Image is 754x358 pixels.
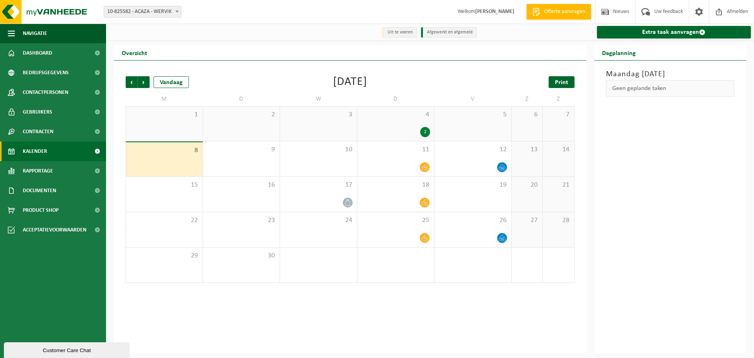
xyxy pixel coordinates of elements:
[130,252,199,260] span: 29
[361,181,430,189] span: 18
[207,252,276,260] span: 30
[126,76,137,88] span: Vorige
[23,122,53,141] span: Contracten
[361,216,430,225] span: 25
[475,9,514,15] strong: [PERSON_NAME]
[284,181,353,189] span: 17
[382,27,417,38] li: Uit te voeren
[516,145,539,154] span: 13
[284,216,353,225] span: 24
[154,76,189,88] div: Vandaag
[361,145,430,154] span: 11
[126,92,203,106] td: M
[104,6,181,18] span: 10-825582 - ACAZA - WERVIK
[547,145,570,154] span: 14
[130,216,199,225] span: 22
[526,4,591,20] a: Offerte aanvragen
[284,110,353,119] span: 3
[547,181,570,189] span: 21
[512,92,543,106] td: Z
[23,161,53,181] span: Rapportage
[23,220,86,240] span: Acceptatievoorwaarden
[138,76,150,88] span: Volgende
[606,68,735,80] h3: Maandag [DATE]
[547,216,570,225] span: 28
[104,6,181,17] span: 10-825582 - ACAZA - WERVIK
[555,79,568,86] span: Print
[207,181,276,189] span: 16
[421,27,477,38] li: Afgewerkt en afgemeld
[23,181,56,200] span: Documenten
[23,141,47,161] span: Kalender
[333,76,367,88] div: [DATE]
[438,216,507,225] span: 26
[438,145,507,154] span: 12
[594,45,644,60] h2: Dagplanning
[203,92,280,106] td: D
[23,24,47,43] span: Navigatie
[438,110,507,119] span: 5
[606,80,735,97] div: Geen geplande taken
[23,63,69,83] span: Bedrijfsgegevens
[516,181,539,189] span: 20
[542,8,587,16] span: Offerte aanvragen
[434,92,512,106] td: V
[130,146,199,155] span: 8
[543,92,574,106] td: Z
[284,145,353,154] span: 10
[23,43,52,63] span: Dashboard
[207,216,276,225] span: 23
[23,83,68,102] span: Contactpersonen
[549,76,575,88] a: Print
[516,216,539,225] span: 27
[361,110,430,119] span: 4
[516,110,539,119] span: 6
[207,145,276,154] span: 9
[23,102,52,122] span: Gebruikers
[130,110,199,119] span: 1
[438,181,507,189] span: 19
[597,26,751,39] a: Extra taak aanvragen
[114,45,155,60] h2: Overzicht
[130,181,199,189] span: 15
[357,92,435,106] td: D
[547,110,570,119] span: 7
[207,110,276,119] span: 2
[4,341,131,358] iframe: chat widget
[23,200,59,220] span: Product Shop
[420,127,430,137] div: 2
[280,92,357,106] td: W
